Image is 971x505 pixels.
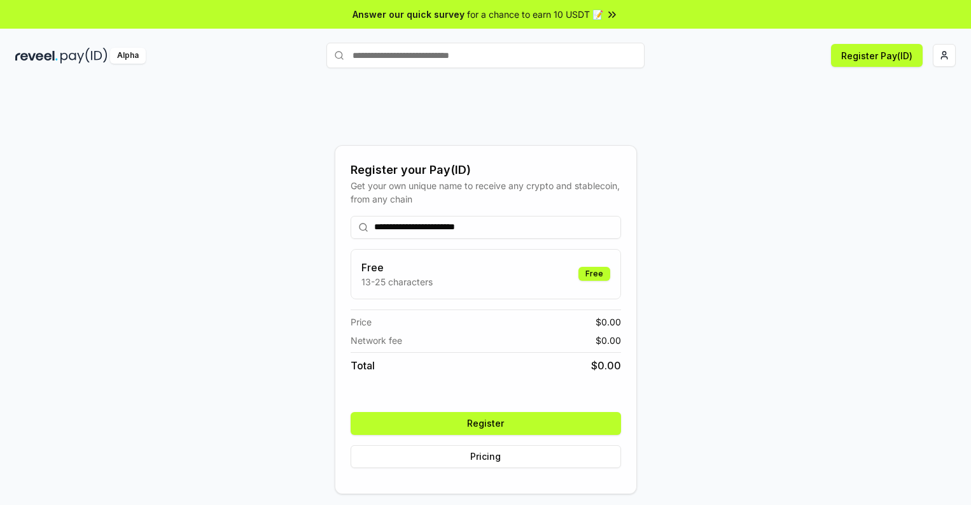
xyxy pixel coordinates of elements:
[110,48,146,64] div: Alpha
[60,48,108,64] img: pay_id
[351,445,621,468] button: Pricing
[361,275,433,288] p: 13-25 characters
[596,315,621,329] span: $ 0.00
[351,412,621,435] button: Register
[351,358,375,373] span: Total
[351,334,402,347] span: Network fee
[596,334,621,347] span: $ 0.00
[578,267,610,281] div: Free
[351,179,621,206] div: Get your own unique name to receive any crypto and stablecoin, from any chain
[15,48,58,64] img: reveel_dark
[591,358,621,373] span: $ 0.00
[361,260,433,275] h3: Free
[351,315,372,329] span: Price
[831,44,923,67] button: Register Pay(ID)
[467,8,603,21] span: for a chance to earn 10 USDT 📝
[353,8,465,21] span: Answer our quick survey
[351,161,621,179] div: Register your Pay(ID)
